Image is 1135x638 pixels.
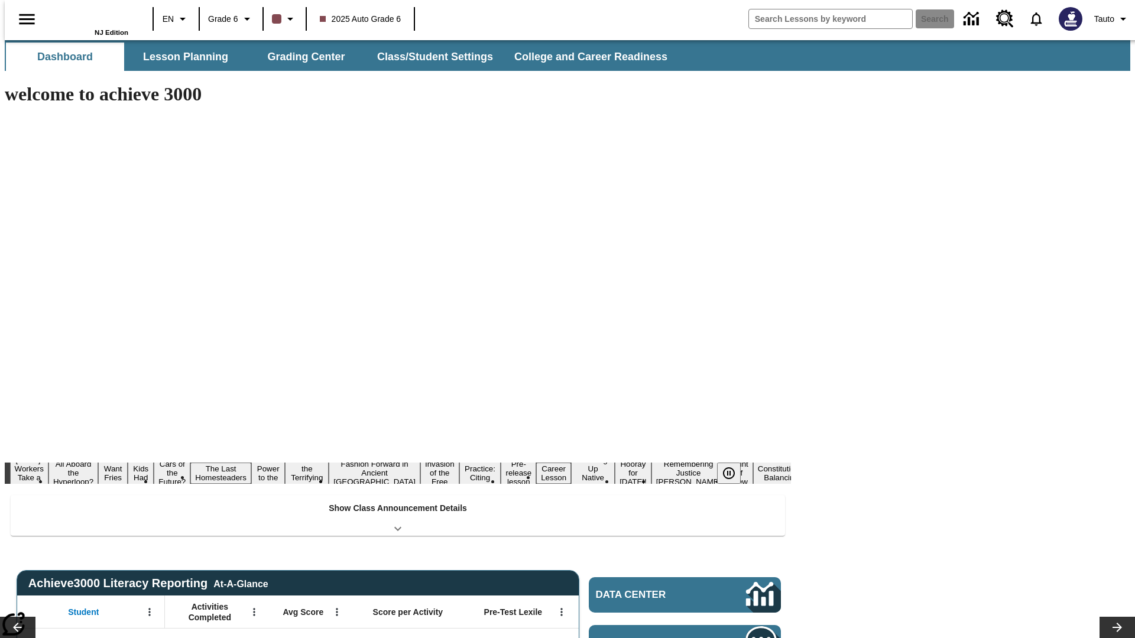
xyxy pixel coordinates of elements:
span: Activities Completed [171,601,249,623]
button: Select a new avatar [1052,4,1089,34]
div: At-A-Glance [213,577,268,590]
a: Data Center [956,3,989,35]
button: Class/Student Settings [368,43,502,71]
span: Tauto [1094,13,1114,25]
span: Student [68,607,99,617]
span: Data Center [596,589,706,601]
div: Home [51,4,128,36]
button: Slide 14 Cooking Up Native Traditions [571,454,615,493]
p: Show Class Announcement Details [329,502,467,515]
a: Data Center [589,577,781,613]
button: Grade: Grade 6, Select a grade [203,8,259,30]
span: 2025 Auto Grade 6 [320,13,401,25]
img: Avatar [1059,7,1082,31]
span: Score per Activity [373,607,443,617]
button: Class color is dark brown. Change class color [267,8,302,30]
button: Lesson carousel, Next [1100,617,1135,638]
button: Slide 3 Do You Want Fries With That? [98,445,128,502]
button: Slide 11 Mixed Practice: Citing Evidence [459,454,501,493]
a: Notifications [1021,4,1052,34]
div: SubNavbar [5,40,1130,71]
button: Slide 4 Dirty Jobs Kids Had To Do [128,445,154,502]
button: Slide 7 Solar Power to the People [251,454,286,493]
button: Language: EN, Select a language [157,8,195,30]
button: Slide 1 Labor Day: Workers Take a Stand [10,454,48,493]
span: Grade 6 [208,13,238,25]
button: Open Menu [245,603,263,621]
span: Achieve3000 Literacy Reporting [28,577,268,590]
span: EN [163,13,174,25]
button: Slide 6 The Last Homesteaders [190,463,251,484]
button: Slide 12 Pre-release lesson [501,458,536,488]
div: SubNavbar [5,43,678,71]
a: Resource Center, Will open in new tab [989,3,1021,35]
span: NJ Edition [95,29,128,36]
button: Slide 13 Career Lesson [536,463,571,484]
a: Home [51,5,128,29]
button: Profile/Settings [1089,8,1135,30]
button: Slide 8 Attack of the Terrifying Tomatoes [285,454,329,493]
button: Slide 15 Hooray for Constitution Day! [615,458,651,488]
div: Show Class Announcement Details [11,495,785,536]
input: search field [749,9,912,28]
button: Open side menu [9,2,44,37]
div: Pause [717,463,753,484]
button: College and Career Readiness [505,43,677,71]
button: Lesson Planning [127,43,245,71]
button: Grading Center [247,43,365,71]
button: Open Menu [328,603,346,621]
button: Slide 5 Cars of the Future? [154,458,190,488]
button: Slide 9 Fashion Forward in Ancient Rome [329,458,420,488]
h1: welcome to achieve 3000 [5,83,791,105]
button: Slide 10 The Invasion of the Free CD [420,449,459,497]
button: Pause [717,463,741,484]
button: Dashboard [6,43,124,71]
button: Open Menu [553,603,570,621]
button: Open Menu [141,603,158,621]
button: Slide 16 Remembering Justice O'Connor [651,458,726,488]
button: Slide 18 The Constitution's Balancing Act [753,454,810,493]
span: Avg Score [283,607,323,617]
span: Pre-Test Lexile [484,607,543,617]
button: Slide 2 All Aboard the Hyperloop? [48,458,98,488]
